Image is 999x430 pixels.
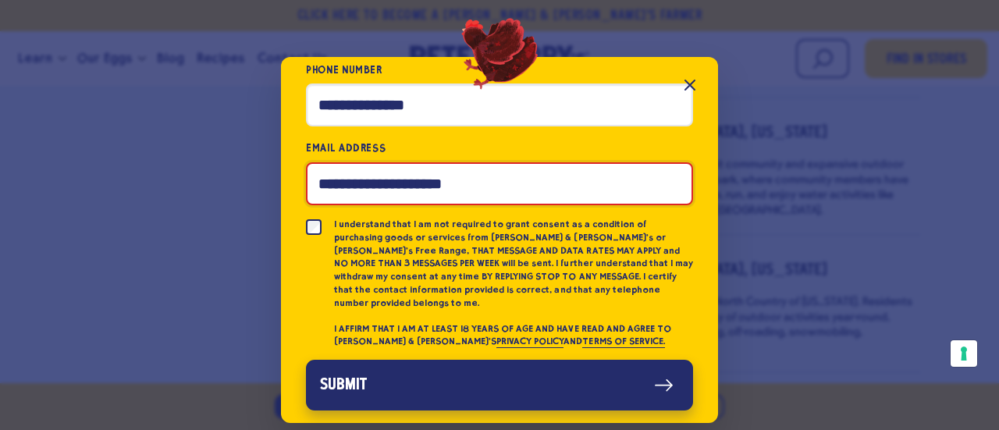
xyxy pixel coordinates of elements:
[306,139,693,157] label: Email Address
[334,218,693,310] p: I understand that I am not required to grant consent as a condition of purchasing goods or servic...
[306,360,693,410] button: Submit
[496,336,563,348] a: PRIVACY POLICY
[582,336,664,348] a: TERMS OF SERVICE.
[306,219,322,235] input: I understand that I am not required to grant consent as a condition of purchasing goods or servic...
[674,69,706,101] button: Close popup
[306,61,693,79] label: Phone Number
[334,322,693,349] p: I AFFIRM THAT I AM AT LEAST 18 YEARS OF AGE AND HAVE READ AND AGREE TO [PERSON_NAME] & [PERSON_NA...
[951,340,977,367] button: Your consent preferences for tracking technologies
